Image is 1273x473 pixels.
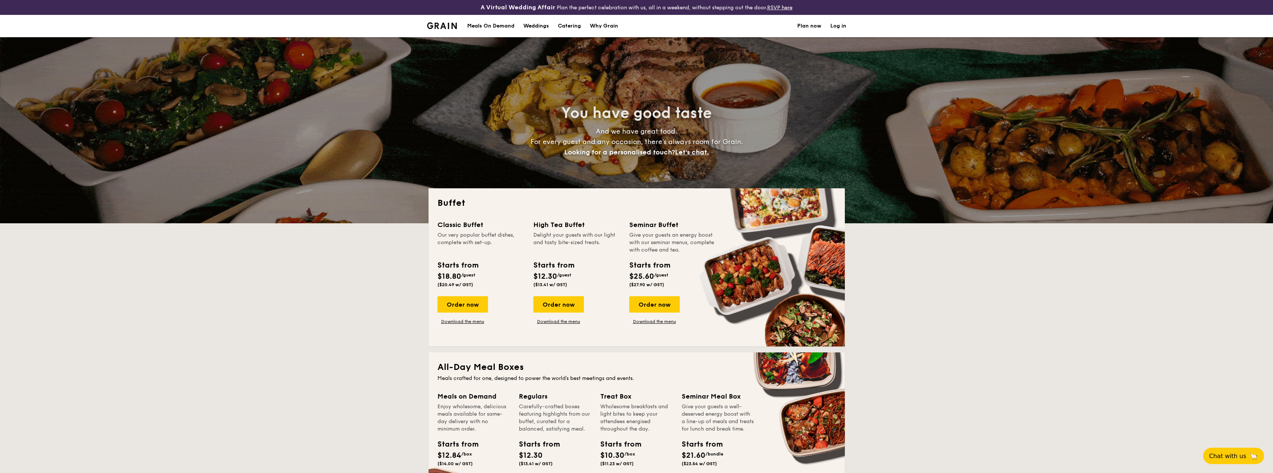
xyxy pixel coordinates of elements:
h2: Buffet [437,197,836,209]
span: $18.80 [437,272,461,281]
span: ($23.54 w/ GST) [682,461,717,466]
h2: All-Day Meal Boxes [437,361,836,373]
div: Treat Box [600,391,673,402]
span: $25.60 [629,272,654,281]
div: Starts from [682,439,715,450]
span: ($14.00 w/ GST) [437,461,473,466]
span: Looking for a personalised touch? [564,148,675,156]
a: Why Grain [585,15,623,37]
span: /guest [461,272,475,278]
div: Starts from [519,439,552,450]
span: ($20.49 w/ GST) [437,282,473,287]
div: Plan the perfect celebration with us, all in a weekend, without stepping out the door. [423,3,851,12]
a: Log in [830,15,846,37]
span: $10.30 [600,451,624,460]
span: $12.30 [533,272,557,281]
span: You have good taste [561,104,712,122]
h4: A Virtual Wedding Affair [481,3,555,12]
a: Download the menu [437,319,488,325]
div: Seminar Meal Box [682,391,754,402]
div: Order now [533,296,584,313]
a: RSVP here [767,4,792,11]
div: Order now [437,296,488,313]
span: ($11.23 w/ GST) [600,461,634,466]
div: Starts from [533,260,574,271]
div: Starts from [629,260,670,271]
img: Grain [427,22,457,29]
span: $12.84 [437,451,461,460]
h1: Catering [558,15,581,37]
span: /guest [654,272,668,278]
span: Chat with us [1209,453,1246,460]
div: Why Grain [590,15,618,37]
div: Delight your guests with our light and tasty bite-sized treats. [533,231,620,254]
div: Starts from [437,439,471,450]
div: Give your guests an energy boost with our seminar menus, complete with coffee and tea. [629,231,716,254]
div: Meals on Demand [437,391,510,402]
a: Catering [553,15,585,37]
div: Our very popular buffet dishes, complete with set-up. [437,231,524,254]
a: Plan now [797,15,821,37]
span: ($27.90 w/ GST) [629,282,664,287]
div: Enjoy wholesome, delicious meals available for same-day delivery with no minimum order. [437,403,510,433]
div: Meals On Demand [467,15,514,37]
a: Download the menu [533,319,584,325]
span: ($13.41 w/ GST) [519,461,553,466]
div: Regulars [519,391,591,402]
div: Starts from [600,439,634,450]
span: /box [461,451,472,457]
div: Wholesome breakfasts and light bites to keep your attendees energised throughout the day. [600,403,673,433]
div: Seminar Buffet [629,220,716,230]
button: Chat with us🦙 [1203,448,1264,464]
a: Meals On Demand [463,15,519,37]
a: Logotype [427,22,457,29]
span: 🦙 [1249,452,1258,460]
span: /guest [557,272,571,278]
div: Give your guests a well-deserved energy boost with a line-up of meals and treats for lunch and br... [682,403,754,433]
div: Carefully-crafted boxes featuring highlights from our buffet, curated for a balanced, satisfying ... [519,403,591,433]
span: $21.60 [682,451,705,460]
a: Download the menu [629,319,680,325]
div: Weddings [523,15,549,37]
span: /box [624,451,635,457]
span: ($13.41 w/ GST) [533,282,567,287]
span: /bundle [705,451,723,457]
div: Classic Buffet [437,220,524,230]
div: Meals crafted for one, designed to power the world's best meetings and events. [437,375,836,382]
a: Weddings [519,15,553,37]
span: And we have great food. For every guest and any occasion, there’s always room for Grain. [530,127,743,156]
span: Let's chat. [675,148,709,156]
span: $12.30 [519,451,543,460]
div: Order now [629,296,680,313]
div: Starts from [437,260,478,271]
div: High Tea Buffet [533,220,620,230]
